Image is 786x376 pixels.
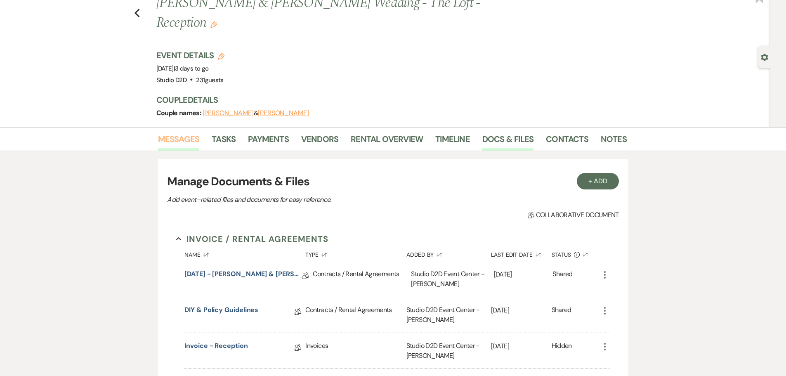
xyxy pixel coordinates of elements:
button: Status [552,245,600,261]
span: Studio D2D [156,76,187,84]
span: Status [552,252,571,258]
div: Studio D2D Event Center - [PERSON_NAME] [406,297,491,333]
h3: Couple Details [156,94,618,106]
div: Studio D2D Event Center - [PERSON_NAME] [406,333,491,369]
div: Shared [552,305,571,325]
span: [DATE] [156,64,209,73]
a: Rental Overview [351,132,423,151]
a: DIY & Policy Guidelines [184,305,258,318]
a: Invoice - Reception [184,341,248,354]
a: Tasks [212,132,236,151]
button: Type [305,245,406,261]
a: Timeline [435,132,470,151]
div: Invoices [305,333,406,369]
span: | [174,64,209,73]
span: 231 guests [196,76,223,84]
button: Last Edit Date [491,245,552,261]
a: Notes [601,132,627,151]
button: Added By [406,245,491,261]
a: Payments [248,132,289,151]
p: [DATE] [491,341,552,352]
a: Docs & Files [482,132,533,151]
h3: Manage Documents & Files [167,173,618,190]
p: [DATE] [491,305,552,316]
span: 3 days to go [175,64,208,73]
h3: Event Details [156,50,225,61]
button: Name [184,245,305,261]
div: Shared [552,269,572,289]
button: [PERSON_NAME] [258,110,309,116]
span: & [203,109,309,117]
div: Hidden [552,341,572,361]
div: Contracts / Rental Agreements [305,297,406,333]
div: Studio D2D Event Center - [PERSON_NAME] [411,261,493,297]
a: Vendors [301,132,338,151]
button: Invoice / Rental Agreements [176,233,328,245]
button: + Add [577,173,619,189]
span: Couple names: [156,109,203,117]
button: Edit [210,21,217,28]
span: Collaborative document [528,210,618,220]
a: Messages [158,132,200,151]
a: Contacts [546,132,588,151]
div: Contracts / Rental Agreements [313,261,411,297]
a: [DATE] - [PERSON_NAME] & [PERSON_NAME] - Wedding Agreement [184,269,302,282]
p: Add event–related files and documents for easy reference. [167,194,456,205]
button: Open lead details [761,53,768,61]
button: [PERSON_NAME] [203,110,254,116]
p: [DATE] [494,269,553,280]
